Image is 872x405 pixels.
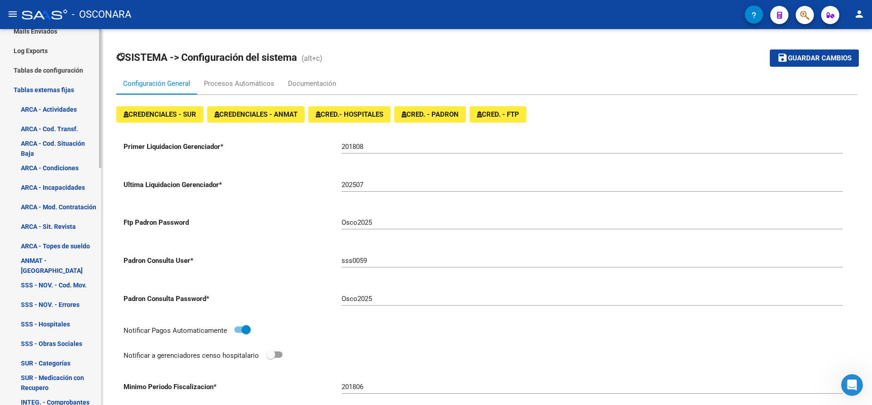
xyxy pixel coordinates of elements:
mat-icon: save [777,52,788,63]
mat-icon: menu [7,9,18,20]
p: Ftp Padron Password [124,217,342,227]
iframe: Intercom live chat [841,374,863,396]
span: CRED. - FTP [477,110,519,119]
div: Documentación [288,79,336,89]
p: Padron Consulta Password [124,294,342,304]
span: CRED.- HOSPITALES [316,110,383,119]
button: CRED. - PADRON [394,106,466,123]
mat-icon: person [854,9,865,20]
span: (alt+c) [302,54,322,63]
div: Procesos Automáticos [204,79,274,89]
span: CREDENCIALES - ANMAT [214,110,297,119]
button: CREDENCIALES - ANMAT [207,106,305,123]
span: - OSCONARA [72,5,131,25]
p: Padron Consulta User [124,256,342,266]
p: Ultima Liquidacion Gerenciador [124,180,342,190]
button: Guardar cambios [770,49,859,66]
span: Notificar a gerenciadores censo hospitalario [124,351,259,360]
span: Guardar cambios [788,54,852,63]
span: CRED. - PADRON [401,110,459,119]
span: Notificar Pagos Automaticamente [124,326,227,335]
span: SISTEMA -> Configuración del sistema [116,52,297,63]
div: Configuración General [123,79,190,89]
button: CRED.- HOSPITALES [308,106,391,123]
button: CRED. - FTP [470,106,526,123]
span: CREDENCIALES - SUR [124,110,196,119]
p: Primer Liquidacion Gerenciador [124,142,342,152]
button: CREDENCIALES - SUR [116,106,203,123]
p: Minimo Periodo Fiscalizacion [124,382,342,392]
